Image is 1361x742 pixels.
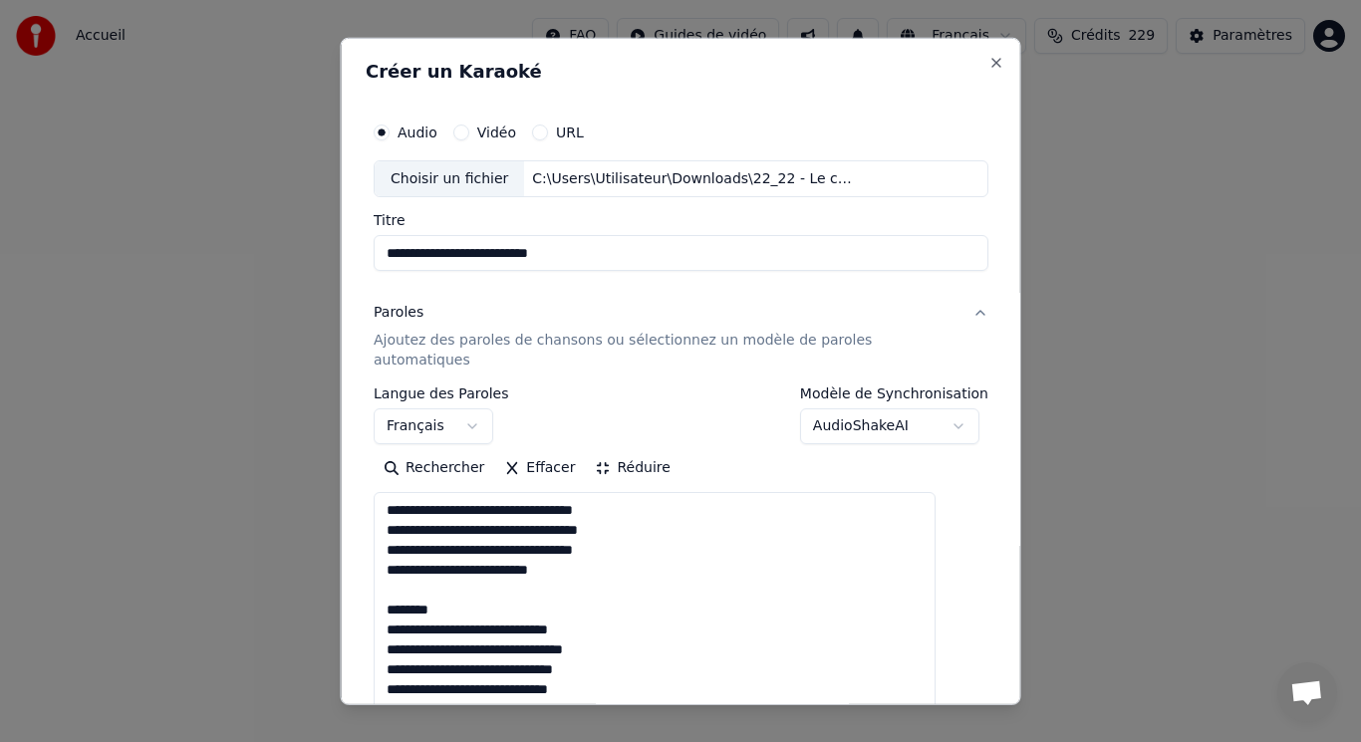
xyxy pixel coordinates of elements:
[476,124,515,138] label: Vidéo
[374,386,509,400] label: Langue des Paroles
[799,386,987,400] label: Modèle de Synchronisation
[374,213,988,227] label: Titre
[374,452,494,484] button: Rechercher
[375,160,524,196] div: Choisir un fichier
[585,452,680,484] button: Réduire
[374,303,423,323] div: Paroles
[556,124,584,138] label: URL
[524,168,863,188] div: C:\Users\Utilisateur\Downloads\22_22 - Le carnet se referme.mp3
[374,331,956,371] p: Ajoutez des paroles de chansons ou sélectionnez un modèle de paroles automatiques
[366,62,996,80] h2: Créer un Karaoké
[398,124,437,138] label: Audio
[374,287,988,386] button: ParolesAjoutez des paroles de chansons ou sélectionnez un modèle de paroles automatiques
[494,452,585,484] button: Effacer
